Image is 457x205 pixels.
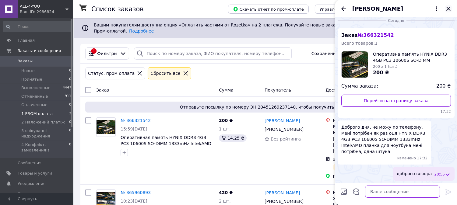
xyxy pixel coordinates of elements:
a: Подробнее [129,29,154,33]
h1: Список заказов [91,5,144,13]
span: 200 ₴ [436,83,451,90]
div: 14.25 ₴ [219,134,247,142]
span: Принятые [21,77,42,82]
span: Всего товаров: 1 [341,41,378,46]
span: Фильтры [97,50,117,57]
span: Заказ [96,88,109,92]
span: 0 [69,68,71,74]
a: [PERSON_NAME] [265,118,300,124]
span: Заказы [18,58,33,64]
div: Пром-оплата [333,173,394,179]
span: Главная [18,38,35,43]
span: Сумма заказа: [341,83,378,90]
div: Рава-Русская, Почтомат №26486: [STREET_ADDRESS][PERSON_NAME] (маг. [GEOGRAPHIC_DATA]) [333,123,394,154]
span: 17:32 12.10.2025 [417,156,428,161]
span: 420 ₴ [219,190,233,195]
input: Поиск по номеру заказа, ФИО покупателя, номеру телефона, Email, номеру накладной [134,47,292,60]
a: Оперативная память HYNIX DDR3 4GB PC3 10600S SO-DIMM 1333mHz Intel/AMD [121,135,211,146]
span: 0 [69,128,71,139]
span: Товары и услуги [18,171,52,176]
span: 1 шт. [219,127,231,131]
span: ALL-4-YOU [20,4,65,9]
span: изменено [397,156,417,161]
span: 200 ₴ [219,118,233,123]
span: Уведомления [18,181,45,186]
span: Сообщения [18,160,41,166]
div: Нова Пошта [333,117,394,123]
a: Фото товару [96,117,116,137]
span: Скачать отчет по пром-оплате [233,6,304,12]
span: 1 PROM оплата [21,111,53,116]
span: Вашим покупателям доступна опция «Оплатить частями от Rozetka» на 2 платежа. Получайте новые зака... [94,23,423,33]
span: 20:55 12.10.2025 [434,172,445,177]
span: Управление статусами [320,7,367,12]
div: Ваш ID: 2986824 [20,9,73,15]
a: № 366321542 [121,118,151,123]
span: 0 [69,102,71,108]
button: Открыть шаблоны ответов [352,188,360,196]
span: Оплаченные [21,102,47,108]
button: Назад [340,5,347,12]
span: 0 [69,77,71,82]
div: Статус: пром оплата [87,70,136,77]
span: 17:32 12.10.2025 [341,109,451,114]
button: Скачать отчет по пром-оплате [228,5,309,14]
div: Нова Пошта [333,189,394,196]
span: Отмененные [21,94,48,99]
div: 12.10.2025 [338,17,455,23]
span: [PERSON_NAME] [352,5,403,13]
span: доброго вечора [397,171,432,177]
span: 200 ₴ [373,70,389,75]
input: Поиск [3,21,72,32]
span: Показатели работы компании [18,191,56,202]
img: 2176121978_w160_h160_operativna-pamyat-hynix.jpg [342,51,368,78]
img: Фото товару [97,120,115,134]
span: Оперативна пам'ять HYNIX DDR3 4GB PC3 10600S SO-DIMM 1333mHz Intel/AMD [373,51,451,63]
span: 3 очікуванні надходження [21,128,69,139]
span: Доброго дня, не можу по телефону, мені потрібен як раз оця HYNIX DDR3 4GB PC3 10600S SO-DIMM 1333... [341,124,427,155]
button: Закрыть [445,5,452,12]
span: 15:59[DATE] [121,127,147,131]
span: Выполненные [21,85,51,91]
span: Заказы и сообщения [18,48,61,54]
span: 2 Наложений платіж [21,120,65,125]
div: [PHONE_NUMBER] [263,125,305,134]
button: [PERSON_NAME] [352,5,440,13]
div: Сбросить все [149,70,181,77]
span: 200 x 1 (шт.) [373,64,397,69]
span: ЭН: 20 4512 6923 7140 [333,157,384,162]
a: № 365960893 [121,190,151,195]
a: Перейти на страницу заказа [341,95,451,107]
span: 2 шт. [219,199,231,203]
div: Планируемый [333,164,369,171]
span: 4 Конфлікт. замовлення!! [21,142,69,153]
span: Сохраненные фильтры: [311,50,365,57]
button: Управление статусами [315,5,372,14]
span: Без рейтинга [271,137,301,141]
span: Покупатель [265,88,291,92]
span: 0 [69,142,71,153]
span: Сумма [219,88,234,92]
span: № 366321542 [357,32,394,38]
span: 4447 [63,85,71,91]
span: 2 [69,111,71,116]
span: 0 [69,120,71,125]
span: Сегодня [386,18,407,23]
span: Доставка и оплата [325,88,368,92]
a: [PERSON_NAME] [265,190,300,196]
span: Отправьте посылку по номеру ЭН 20451269237140, чтобы получить оплату [88,104,444,110]
span: 10:23[DATE] [121,199,147,203]
span: Новые [21,68,35,74]
span: 911 [65,94,71,99]
span: Заказ [341,32,394,38]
